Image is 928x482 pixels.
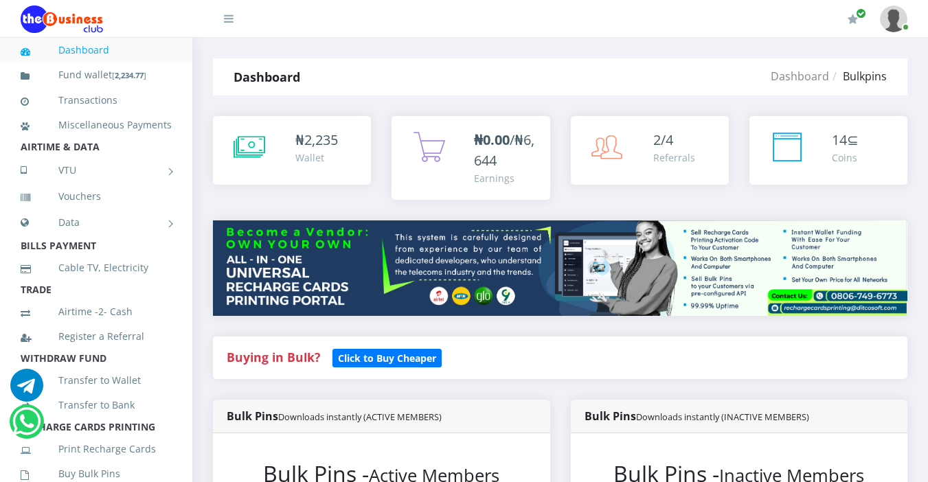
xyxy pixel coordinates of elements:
[21,433,172,465] a: Print Recharge Cards
[474,130,510,149] b: ₦0.00
[21,365,172,396] a: Transfer to Wallet
[21,5,103,33] img: Logo
[112,70,146,80] small: [ ]
[21,296,172,328] a: Airtime -2- Cash
[848,14,858,25] i: Renew/Upgrade Subscription
[21,252,172,284] a: Cable TV, Electricity
[832,130,859,150] div: ⊆
[213,116,371,185] a: ₦2,235 Wallet
[21,389,172,421] a: Transfer to Bank
[304,130,338,149] span: 2,235
[338,352,436,365] b: Click to Buy Cheaper
[880,5,907,32] img: User
[227,349,320,365] strong: Buying in Bulk?
[21,321,172,352] a: Register a Referral
[21,181,172,212] a: Vouchers
[653,130,673,149] span: 2/4
[856,8,866,19] span: Renew/Upgrade Subscription
[295,130,338,150] div: ₦
[474,171,536,185] div: Earnings
[21,153,172,187] a: VTU
[332,349,442,365] a: Click to Buy Cheaper
[278,411,442,423] small: Downloads instantly (ACTIVE MEMBERS)
[585,409,809,424] strong: Bulk Pins
[115,70,144,80] b: 2,234.77
[21,205,172,240] a: Data
[392,116,550,200] a: ₦0.00/₦6,644 Earnings
[829,68,887,84] li: Bulkpins
[474,130,534,170] span: /₦6,644
[21,59,172,91] a: Fund wallet[2,234.77]
[771,69,829,84] a: Dashboard
[571,116,729,185] a: 2/4 Referrals
[636,411,809,423] small: Downloads instantly (INACTIVE MEMBERS)
[832,150,859,165] div: Coins
[295,150,338,165] div: Wallet
[10,379,43,402] a: Chat for support
[12,415,41,438] a: Chat for support
[832,130,847,149] span: 14
[21,109,172,141] a: Miscellaneous Payments
[227,409,442,424] strong: Bulk Pins
[234,69,300,85] strong: Dashboard
[21,34,172,66] a: Dashboard
[213,220,907,316] img: multitenant_rcp.png
[653,150,695,165] div: Referrals
[21,84,172,116] a: Transactions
